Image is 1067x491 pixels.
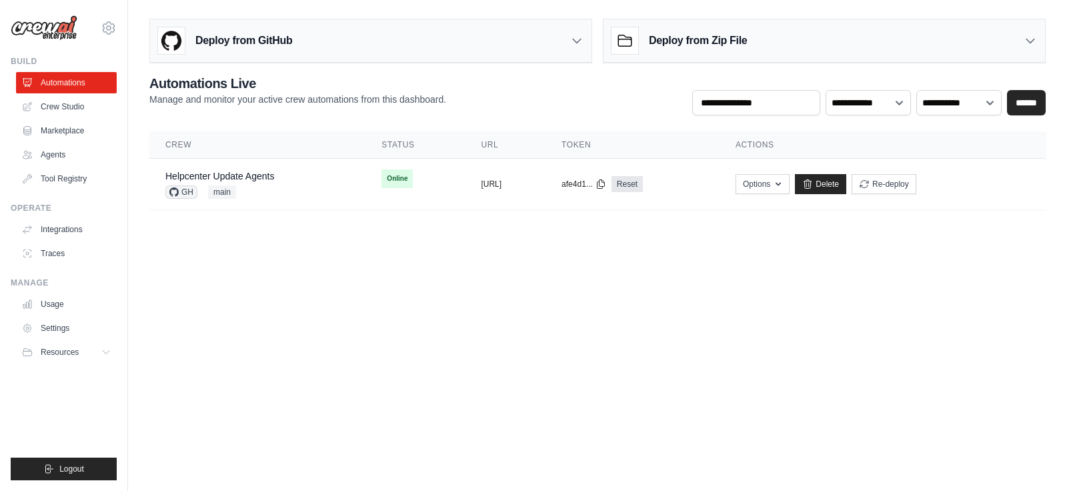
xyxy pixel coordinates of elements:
[208,185,236,199] span: main
[16,294,117,315] a: Usage
[649,33,747,49] h3: Deploy from Zip File
[720,131,1046,159] th: Actions
[16,120,117,141] a: Marketplace
[612,176,643,192] a: Reset
[16,96,117,117] a: Crew Studio
[11,278,117,288] div: Manage
[16,219,117,240] a: Integrations
[16,342,117,363] button: Resources
[158,27,185,54] img: GitHub Logo
[149,74,446,93] h2: Automations Live
[149,93,446,106] p: Manage and monitor your active crew automations from this dashboard.
[562,179,606,189] button: afe4d1...
[16,168,117,189] a: Tool Registry
[736,174,790,194] button: Options
[16,72,117,93] a: Automations
[11,203,117,213] div: Operate
[165,185,197,199] span: GH
[59,464,84,474] span: Logout
[195,33,292,49] h3: Deploy from GitHub
[16,243,117,264] a: Traces
[365,131,465,159] th: Status
[381,169,413,188] span: Online
[852,174,916,194] button: Re-deploy
[11,56,117,67] div: Build
[41,347,79,358] span: Resources
[165,171,274,181] a: Helpcenter Update Agents
[795,174,846,194] a: Delete
[546,131,720,159] th: Token
[11,458,117,480] button: Logout
[16,318,117,339] a: Settings
[16,144,117,165] a: Agents
[149,131,365,159] th: Crew
[465,131,546,159] th: URL
[11,15,77,41] img: Logo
